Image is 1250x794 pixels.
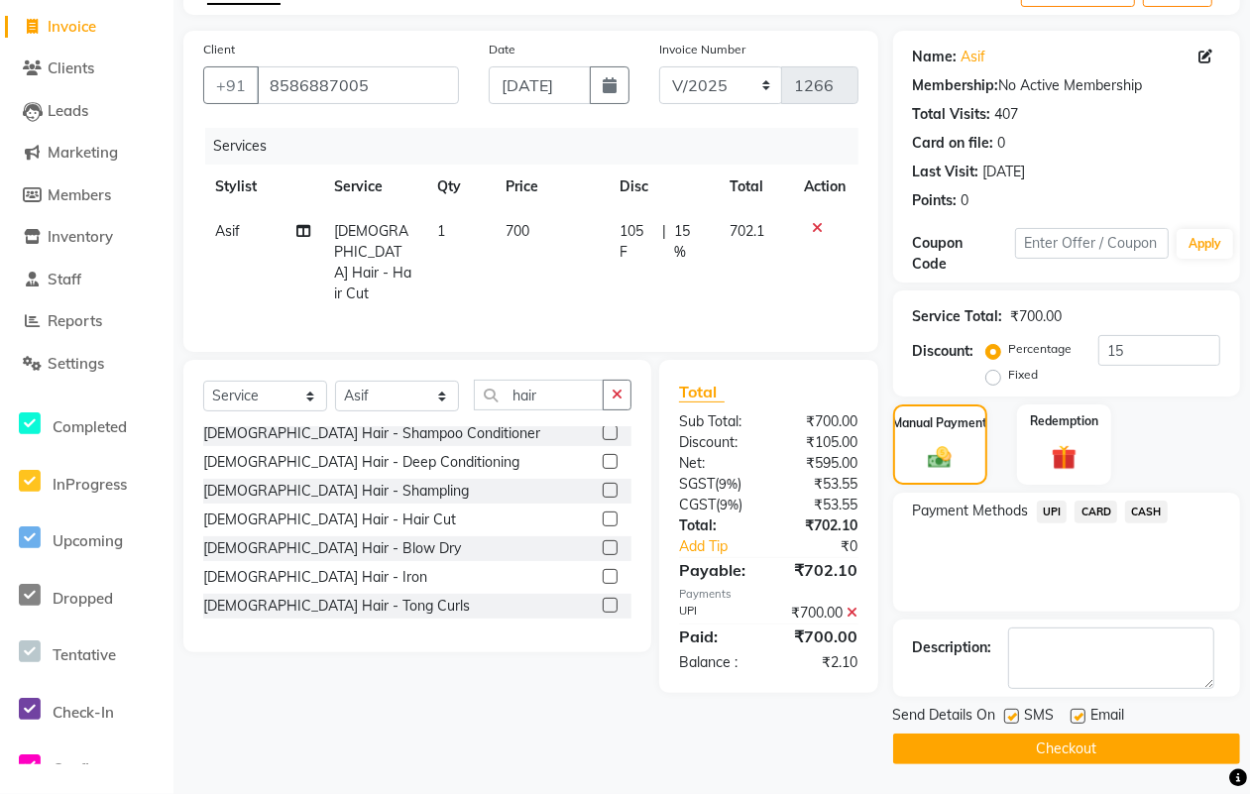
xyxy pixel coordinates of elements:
div: Coupon Code [913,233,1015,275]
div: [DATE] [983,162,1026,182]
span: Staff [48,270,81,288]
th: Total [718,165,793,209]
span: Email [1091,705,1125,730]
div: ₹702.10 [768,515,872,536]
div: 0 [998,133,1006,154]
div: Membership: [913,75,999,96]
div: Card on file: [913,133,994,154]
span: [DEMOGRAPHIC_DATA] Hair - Hair Cut [334,222,411,302]
th: Service [322,165,425,209]
th: Action [793,165,858,209]
div: Discount: [664,432,768,453]
th: Price [494,165,608,209]
th: Stylist [203,165,322,209]
div: ₹700.00 [768,411,872,432]
span: CGST [679,496,716,513]
span: Marketing [48,143,118,162]
div: Total Visits: [913,104,991,125]
label: Redemption [1030,412,1098,430]
span: 105 F [620,221,654,263]
a: Asif [962,47,986,67]
a: Invoice [5,16,169,39]
th: Qty [425,165,494,209]
span: 15 % [675,221,706,263]
span: | [663,221,667,263]
div: ₹702.10 [768,558,872,582]
span: Asif [215,222,240,240]
div: 407 [995,104,1019,125]
div: Service Total: [913,306,1003,327]
div: [DEMOGRAPHIC_DATA] Hair - Deep Conditioning [203,452,519,473]
a: Reports [5,310,169,333]
div: ( ) [664,495,768,515]
span: Tentative [53,645,116,664]
div: Payable: [664,558,768,582]
div: [DEMOGRAPHIC_DATA] Hair - Iron [203,567,427,588]
div: Name: [913,47,958,67]
label: Manual Payment [892,414,987,432]
span: Upcoming [53,531,123,550]
div: ₹105.00 [768,432,872,453]
div: Payments [679,586,858,603]
span: Send Details On [893,705,996,730]
span: Dropped [53,589,113,608]
div: Discount: [913,341,974,362]
div: Total: [664,515,768,536]
span: 1 [437,222,445,240]
div: ₹53.55 [768,495,872,515]
span: Completed [53,417,127,436]
div: Points: [913,190,958,211]
span: Inventory [48,227,113,246]
div: Net: [664,453,768,474]
th: Disc [608,165,718,209]
button: +91 [203,66,259,104]
button: Checkout [893,734,1240,764]
div: Services [205,128,873,165]
span: 700 [506,222,529,240]
span: Clients [48,58,94,77]
label: Client [203,41,235,58]
a: Inventory [5,226,169,249]
div: ₹595.00 [768,453,872,474]
img: _gift.svg [1044,442,1084,474]
div: Last Visit: [913,162,979,182]
a: Settings [5,353,169,376]
div: ₹700.00 [1011,306,1063,327]
span: Leads [48,101,88,120]
span: SGST [679,475,715,493]
a: Members [5,184,169,207]
label: Fixed [1009,366,1039,384]
span: Total [679,382,725,402]
div: ₹700.00 [768,624,872,648]
input: Enter Offer / Coupon Code [1015,228,1169,259]
div: ₹0 [786,536,873,557]
span: CARD [1075,501,1117,523]
a: Leads [5,100,169,123]
span: CASH [1125,501,1168,523]
span: Members [48,185,111,204]
span: SMS [1025,705,1055,730]
div: Paid: [664,624,768,648]
span: 9% [719,476,738,492]
span: 702.1 [730,222,764,240]
span: Reports [48,311,102,330]
span: 9% [720,497,739,512]
div: 0 [962,190,969,211]
div: [DEMOGRAPHIC_DATA] Hair - Shampling [203,481,469,502]
a: Add Tip [664,536,786,557]
div: ₹2.10 [768,652,872,673]
label: Invoice Number [659,41,745,58]
input: Search or Scan [474,380,604,410]
span: Payment Methods [913,501,1029,521]
input: Search by Name/Mobile/Email/Code [257,66,459,104]
div: [DEMOGRAPHIC_DATA] Hair - Shampoo Conditioner [203,423,540,444]
label: Date [489,41,515,58]
img: _cash.svg [921,444,959,471]
div: ( ) [664,474,768,495]
span: Invoice [48,17,96,36]
span: Settings [48,354,104,373]
button: Apply [1177,229,1233,259]
span: InProgress [53,475,127,494]
div: No Active Membership [913,75,1220,96]
div: ₹700.00 [768,603,872,624]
